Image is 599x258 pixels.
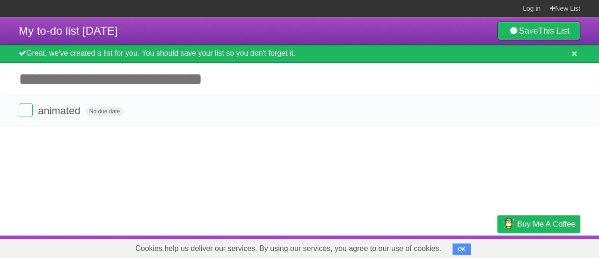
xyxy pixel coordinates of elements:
span: No due date [86,107,124,116]
a: SaveThis List [497,22,580,40]
b: This List [538,26,570,36]
span: animated [38,105,83,117]
a: Suggest a feature [521,238,580,256]
a: About [373,238,393,256]
span: Cookies help us deliver our services. By using our services, you agree to our use of cookies. [126,239,451,258]
img: Buy me a coffee [502,216,515,232]
a: Buy me a coffee [497,215,580,233]
span: My to-do list [DATE] [19,24,118,37]
a: Privacy [485,238,510,256]
a: Terms [453,238,474,256]
a: Developers [404,238,442,256]
label: Done [19,103,33,117]
span: Buy me a coffee [517,216,576,232]
button: OK [453,243,471,255]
